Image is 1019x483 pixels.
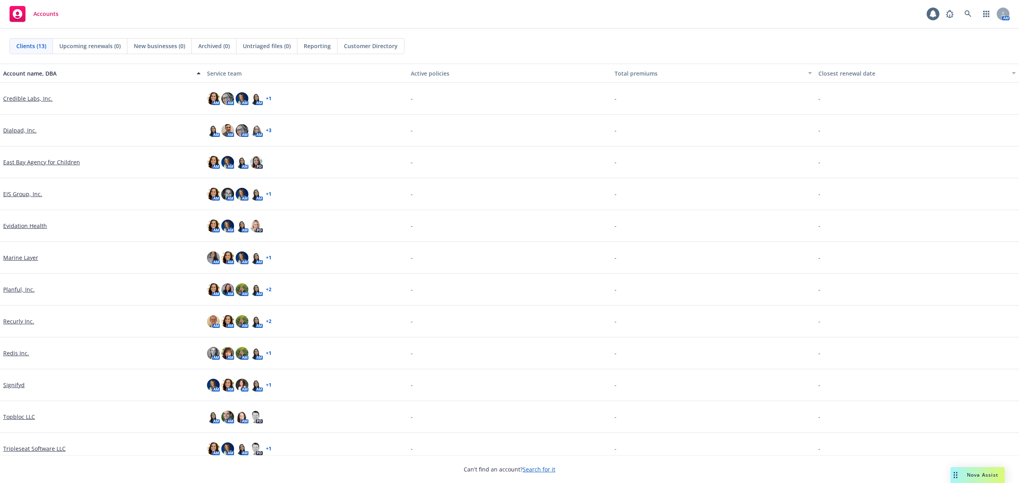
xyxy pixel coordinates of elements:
[250,124,263,137] img: photo
[818,349,820,357] span: -
[221,411,234,423] img: photo
[815,64,1019,83] button: Closest renewal date
[3,444,66,453] a: Tripleseat Software LLC
[3,381,25,389] a: Signifyd
[411,349,413,357] span: -
[207,124,220,137] img: photo
[523,465,555,473] a: Search for it
[615,317,617,325] span: -
[250,156,263,169] img: photo
[250,92,263,105] img: photo
[408,64,611,83] button: Active policies
[960,6,976,22] a: Search
[250,220,263,232] img: photo
[236,442,248,455] img: photo
[411,413,413,421] span: -
[221,315,234,328] img: photo
[221,188,234,201] img: photo
[615,69,803,78] div: Total premiums
[221,283,234,296] img: photo
[221,251,234,264] img: photo
[615,158,617,166] span: -
[266,319,271,324] a: + 2
[236,347,248,360] img: photo
[266,383,271,388] a: + 1
[818,94,820,103] span: -
[951,467,960,483] div: Drag to move
[198,42,230,50] span: Archived (0)
[236,315,248,328] img: photo
[615,94,617,103] span: -
[818,444,820,453] span: -
[411,69,608,78] div: Active policies
[818,381,820,389] span: -
[615,413,617,421] span: -
[236,379,248,391] img: photo
[304,42,331,50] span: Reporting
[134,42,185,50] span: New businesses (0)
[818,253,820,262] span: -
[3,413,35,421] a: Topbloc LLC
[615,126,617,134] span: -
[3,317,34,325] a: Recurly Inc.
[978,6,994,22] a: Switch app
[615,222,617,230] span: -
[221,442,234,455] img: photo
[207,188,220,201] img: photo
[615,381,617,389] span: -
[236,92,248,105] img: photo
[236,251,248,264] img: photo
[250,442,263,455] img: photo
[411,253,413,262] span: -
[818,285,820,294] span: -
[615,285,617,294] span: -
[818,69,1007,78] div: Closest renewal date
[207,92,220,105] img: photo
[236,156,248,169] img: photo
[3,222,47,230] a: Evidation Health
[207,411,220,423] img: photo
[615,253,617,262] span: -
[818,413,820,421] span: -
[3,285,35,294] a: Planful, Inc.
[243,42,291,50] span: Untriaged files (0)
[236,411,248,423] img: photo
[464,465,555,473] span: Can't find an account?
[221,220,234,232] img: photo
[266,351,271,356] a: + 1
[59,42,121,50] span: Upcoming renewals (0)
[3,94,53,103] a: Credible Labs, Inc.
[266,128,271,133] a: + 3
[611,64,815,83] button: Total premiums
[951,467,1005,483] button: Nova Assist
[411,444,413,453] span: -
[207,156,220,169] img: photo
[967,471,998,478] span: Nova Assist
[236,188,248,201] img: photo
[207,347,220,360] img: photo
[207,69,404,78] div: Service team
[411,317,413,325] span: -
[818,317,820,325] span: -
[250,251,263,264] img: photo
[266,96,271,101] a: + 1
[615,349,617,357] span: -
[207,379,220,391] img: photo
[818,190,820,198] span: -
[411,94,413,103] span: -
[221,124,234,137] img: photo
[344,42,398,50] span: Customer Directory
[818,222,820,230] span: -
[207,220,220,232] img: photo
[236,283,248,296] img: photo
[33,11,59,17] span: Accounts
[3,190,42,198] a: EIS Group, Inc.
[411,222,413,230] span: -
[615,444,617,453] span: -
[207,442,220,455] img: photo
[615,190,617,198] span: -
[411,285,413,294] span: -
[204,64,408,83] button: Service team
[942,6,958,22] a: Report a Bug
[250,315,263,328] img: photo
